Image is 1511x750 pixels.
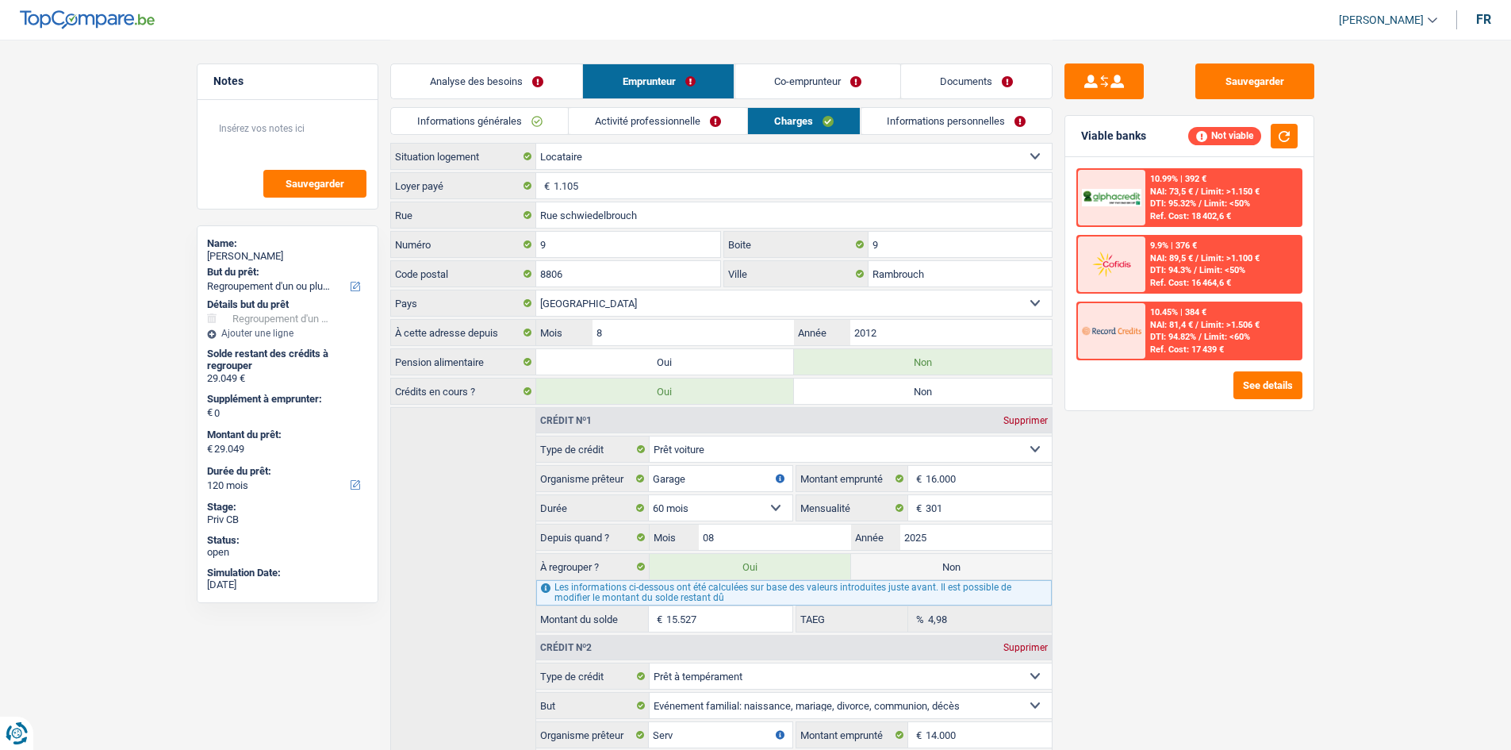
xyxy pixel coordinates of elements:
[207,406,213,419] span: €
[1233,371,1302,399] button: See details
[391,379,536,404] label: Crédits en cours ?
[649,606,666,632] span: €
[1198,265,1244,275] span: Limit: <50%
[851,554,1052,579] label: Non
[207,429,365,441] label: Montant du prêt:
[1200,187,1259,197] span: Limit: >1.150 €
[286,179,344,189] span: Sauvegarder
[650,525,699,550] label: Mois
[1200,320,1259,330] span: Limit: >1.506 €
[650,554,850,579] label: Oui
[796,466,909,491] label: Montant emprunté
[908,495,926,521] span: €
[207,443,213,456] span: €
[536,416,596,425] div: Crédit nº1
[1149,344,1223,355] div: Ref. Cost: 17 439 €
[391,349,536,375] label: Pension alimentaire
[536,495,649,521] label: Durée
[536,466,649,491] label: Organisme prêteur
[1149,240,1196,251] div: 9.9% | 376 €
[796,606,909,632] label: TAEG
[1188,127,1261,144] div: Not viable
[207,298,368,311] div: Détails but du prêt
[1200,253,1259,263] span: Limit: >1.100 €
[699,525,850,550] input: MM
[1149,320,1192,330] span: NAI: 81,4 €
[391,290,536,316] label: Pays
[1149,307,1206,317] div: 10.45% | 384 €
[851,525,900,550] label: Année
[900,525,1052,550] input: AAAA
[207,501,368,513] div: Stage:
[1149,253,1192,263] span: NAI: 89,5 €
[1198,332,1201,342] span: /
[1082,316,1141,345] img: Record Credits
[1149,278,1230,288] div: Ref. Cost: 16 464,6 €
[999,643,1052,652] div: Supprimer
[391,261,536,287] label: Code postal
[391,232,536,257] label: Numéro
[391,64,582,98] a: Analyse des besoins
[207,546,368,559] div: open
[1149,211,1230,221] div: Ref. Cost: 18 402,6 €
[794,349,1052,375] label: Non
[1195,63,1314,99] button: Sauvegarder
[536,606,649,632] label: Montant du solde
[850,320,1051,345] input: AAAA
[861,108,1052,134] a: Informations personnelles
[1149,332,1195,342] span: DTI: 94.82%
[1149,265,1191,275] span: DTI: 94.3%
[901,64,1052,98] a: Documents
[536,320,593,345] label: Mois
[1195,253,1198,263] span: /
[536,437,650,462] label: Type de crédit
[1149,187,1192,197] span: NAI: 73,5 €
[1203,332,1249,342] span: Limit: <60%
[207,465,365,478] label: Durée du prêt:
[536,525,650,550] label: Depuis quand ?
[391,173,536,198] label: Loyer payé
[1195,187,1198,197] span: /
[794,320,850,345] label: Année
[724,261,869,287] label: Ville
[1193,265,1196,275] span: /
[213,75,362,88] h5: Notes
[207,266,365,279] label: But du prêt:
[20,10,155,29] img: TopCompare Logo
[207,348,368,372] div: Solde restant des crédits à regrouper
[1081,129,1146,143] div: Viable banks
[794,379,1052,404] label: Non
[724,232,869,257] label: Boite
[391,320,536,345] label: À cette adresse depuis
[207,328,368,339] div: Ajouter une ligne
[1326,7,1437,33] a: [PERSON_NAME]
[207,237,368,250] div: Name:
[908,722,926,748] span: €
[734,64,899,98] a: Co-emprunteur
[908,606,928,632] span: %
[1195,320,1198,330] span: /
[207,534,368,547] div: Status:
[1149,174,1206,184] div: 10.99% | 392 €
[1203,198,1249,209] span: Limit: <50%
[207,513,368,526] div: Priv CB
[391,202,536,228] label: Rue
[536,693,650,718] label: But
[1198,198,1201,209] span: /
[391,108,569,134] a: Informations générales
[569,108,747,134] a: Activité professionnelle
[1082,189,1141,207] img: AlphaCredit
[999,416,1052,425] div: Supprimer
[748,108,860,134] a: Charges
[536,580,1051,606] div: Les informations ci-dessous ont été calculées sur base des valeurs introduites juste avant. Il es...
[536,379,794,404] label: Oui
[1082,249,1141,279] img: Cofidis
[207,579,368,591] div: [DATE]
[536,663,650,689] label: Type de crédit
[536,554,650,579] label: À regrouper ?
[593,320,793,345] input: MM
[1476,12,1491,27] div: fr
[536,349,794,375] label: Oui
[391,144,536,169] label: Situation logement
[207,393,365,406] label: Supplément à emprunter:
